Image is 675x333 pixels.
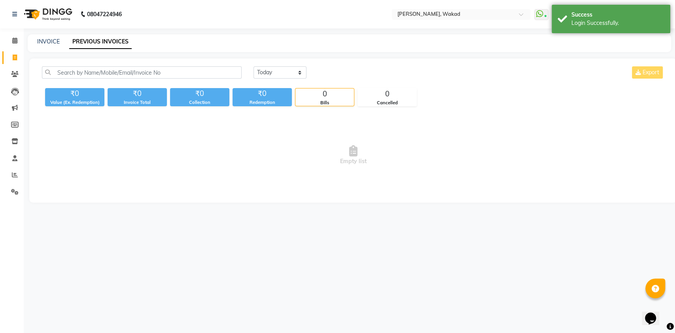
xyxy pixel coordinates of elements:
[571,11,664,19] div: Success
[87,3,122,25] b: 08047224946
[170,99,229,106] div: Collection
[642,301,667,325] iframe: chat widget
[295,100,354,106] div: Bills
[358,88,416,100] div: 0
[233,88,292,99] div: ₹0
[37,38,60,45] a: INVOICE
[42,116,664,195] span: Empty list
[233,99,292,106] div: Redemption
[170,88,229,99] div: ₹0
[20,3,74,25] img: logo
[571,19,664,27] div: Login Successfully.
[45,99,104,106] div: Value (Ex. Redemption)
[295,88,354,100] div: 0
[108,88,167,99] div: ₹0
[45,88,104,99] div: ₹0
[108,99,167,106] div: Invoice Total
[358,100,416,106] div: Cancelled
[42,66,242,79] input: Search by Name/Mobile/Email/Invoice No
[69,35,132,49] a: PREVIOUS INVOICES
